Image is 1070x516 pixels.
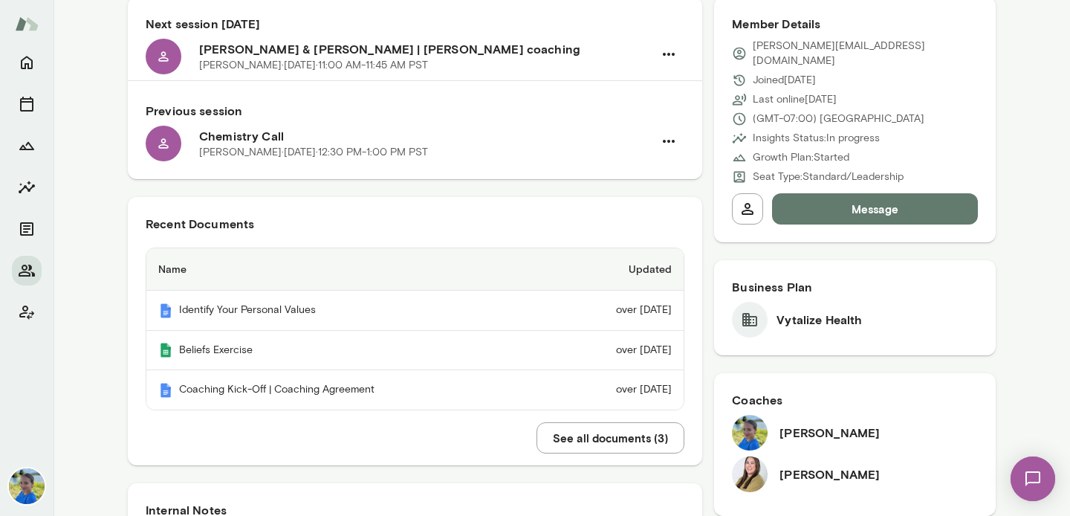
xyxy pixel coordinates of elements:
h6: Next session [DATE] [146,15,684,33]
button: Documents [12,214,42,244]
h6: [PERSON_NAME] [779,465,880,483]
p: Last online [DATE] [753,92,837,107]
img: Mento [158,343,173,358]
button: See all documents (3) [536,422,684,454]
img: Lauren Gambee [9,468,45,504]
th: Coaching Kick-Off | Coaching Agreement [146,370,550,410]
button: Insights [12,172,42,202]
p: [PERSON_NAME] · [DATE] · 12:30 PM-1:00 PM PST [199,145,428,160]
img: Mento [158,303,173,318]
button: Client app [12,297,42,327]
button: Message [772,193,978,225]
p: Insights Status: In progress [753,131,880,146]
h6: Vytalize Health [776,311,862,329]
h6: Chemistry Call [199,127,653,145]
th: Updated [550,248,684,291]
button: Sessions [12,89,42,119]
button: Home [12,48,42,77]
img: Lauren Gambee [732,415,768,451]
h6: [PERSON_NAME] & [PERSON_NAME] | [PERSON_NAME] coaching [199,40,653,58]
p: [PERSON_NAME] · [DATE] · 11:00 AM-11:45 AM PST [199,58,428,73]
p: [PERSON_NAME][EMAIL_ADDRESS][DOMAIN_NAME] [753,39,978,68]
td: over [DATE] [550,331,684,371]
th: Beliefs Exercise [146,331,550,371]
p: Joined [DATE] [753,73,816,88]
h6: Previous session [146,102,684,120]
h6: Coaches [732,391,978,409]
th: Identify Your Personal Values [146,291,550,331]
p: (GMT-07:00) [GEOGRAPHIC_DATA] [753,112,924,126]
th: Name [146,248,550,291]
img: Michelle Doan [732,457,768,492]
h6: Member Details [732,15,978,33]
h6: [PERSON_NAME] [779,424,880,442]
p: Seat Type: Standard/Leadership [753,170,904,184]
h6: Recent Documents [146,215,684,233]
button: Members [12,256,42,286]
td: over [DATE] [550,370,684,410]
h6: Business Plan [732,278,978,296]
img: Mento [15,10,39,38]
p: Growth Plan: Started [753,150,849,165]
img: Mento [158,383,173,398]
button: Growth Plan [12,131,42,161]
td: over [DATE] [550,291,684,331]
